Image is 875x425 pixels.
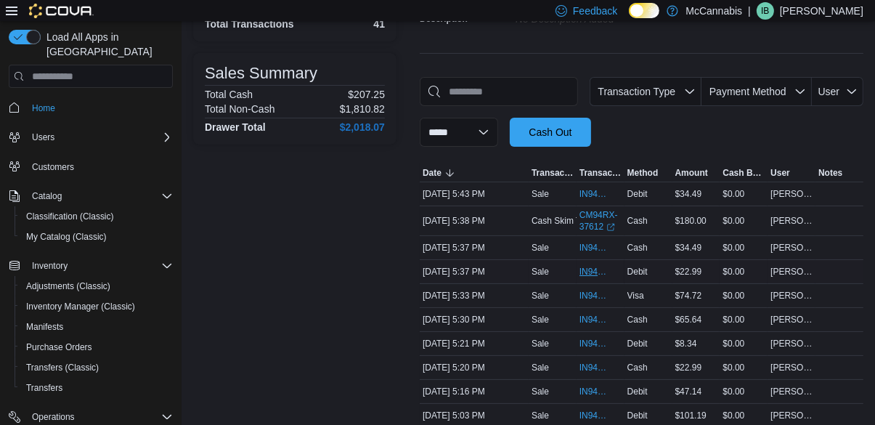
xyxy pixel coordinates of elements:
[770,314,813,325] span: [PERSON_NAME]
[420,407,529,424] div: [DATE] 5:03 PM
[532,215,606,227] p: Cash Skim To Safe
[20,318,173,336] span: Manifests
[720,383,768,400] div: $0.00
[26,257,173,275] span: Inventory
[532,338,549,349] p: Sale
[20,228,113,246] a: My Catalog (Classic)
[32,260,68,272] span: Inventory
[26,301,135,312] span: Inventory Manager (Classic)
[15,206,179,227] button: Classification (Classic)
[770,188,813,200] span: [PERSON_NAME]
[3,97,179,118] button: Home
[579,335,622,352] button: IN94RX-480021
[579,287,622,304] button: IN94RX-480033
[675,362,702,373] span: $22.99
[32,102,55,114] span: Home
[598,86,675,97] span: Transaction Type
[579,290,607,301] span: IN94RX-480033
[20,359,173,376] span: Transfers (Classic)
[26,98,173,116] span: Home
[627,188,648,200] span: Debit
[529,164,577,182] button: Transaction Type
[723,167,765,179] span: Cash Back
[579,407,622,424] button: IN94RX-480010
[675,314,702,325] span: $65.64
[15,378,179,398] button: Transfers
[26,100,61,117] a: Home
[41,30,173,59] span: Load All Apps in [GEOGRAPHIC_DATA]
[761,2,769,20] span: IB
[720,311,768,328] div: $0.00
[579,167,622,179] span: Transaction #
[627,266,648,278] span: Debit
[768,164,815,182] button: User
[26,158,173,176] span: Customers
[579,362,607,373] span: IN94RX-480020
[770,386,813,397] span: [PERSON_NAME]
[720,185,768,203] div: $0.00
[770,167,790,179] span: User
[32,411,75,423] span: Operations
[32,161,74,173] span: Customers
[675,338,697,349] span: $8.34
[709,86,786,97] span: Payment Method
[815,164,863,182] button: Notes
[748,2,751,20] p: |
[420,185,529,203] div: [DATE] 5:43 PM
[579,314,607,325] span: IN94RX-480027
[720,239,768,256] div: $0.00
[701,77,812,106] button: Payment Method
[675,188,702,200] span: $34.49
[420,287,529,304] div: [DATE] 5:33 PM
[627,338,648,349] span: Debit
[579,242,607,254] span: IN94RX-480038
[205,18,294,30] h4: Total Transactions
[579,185,622,203] button: IN94RX-480043
[577,164,624,182] button: Transaction #
[675,290,702,301] span: $74.72
[420,164,529,182] button: Date
[15,357,179,378] button: Transfers (Classic)
[579,188,607,200] span: IN94RX-480043
[3,186,179,206] button: Catalog
[532,314,549,325] p: Sale
[675,242,702,254] span: $34.49
[26,231,107,243] span: My Catalog (Classic)
[770,338,813,349] span: [PERSON_NAME]
[629,3,659,18] input: Dark Mode
[26,362,99,373] span: Transfers (Classic)
[780,2,863,20] p: [PERSON_NAME]
[606,223,615,232] svg: External link
[579,359,622,376] button: IN94RX-480020
[627,167,659,179] span: Method
[420,77,578,106] input: This is a search bar. As you type, the results lower in the page will automatically filter.
[720,212,768,230] div: $0.00
[15,296,179,317] button: Inventory Manager (Classic)
[3,256,179,276] button: Inventory
[32,190,62,202] span: Catalog
[675,215,707,227] span: $180.00
[3,127,179,147] button: Users
[340,121,385,133] h4: $2,018.07
[20,298,141,315] a: Inventory Manager (Classic)
[3,156,179,177] button: Customers
[420,239,529,256] div: [DATE] 5:37 PM
[20,278,173,295] span: Adjustments (Classic)
[532,266,549,278] p: Sale
[675,410,707,421] span: $101.19
[373,18,385,30] h4: 41
[818,167,842,179] span: Notes
[205,121,266,133] h4: Drawer Total
[770,290,813,301] span: [PERSON_NAME]
[532,167,574,179] span: Transaction Type
[579,410,607,421] span: IN94RX-480010
[348,89,385,100] p: $207.25
[770,215,813,227] span: [PERSON_NAME]
[26,280,110,292] span: Adjustments (Classic)
[757,2,774,20] div: Ian Barlow
[26,321,63,333] span: Manifests
[720,164,768,182] button: Cash Back
[20,339,173,356] span: Purchase Orders
[579,263,622,280] button: IN94RX-480037
[770,362,813,373] span: [PERSON_NAME]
